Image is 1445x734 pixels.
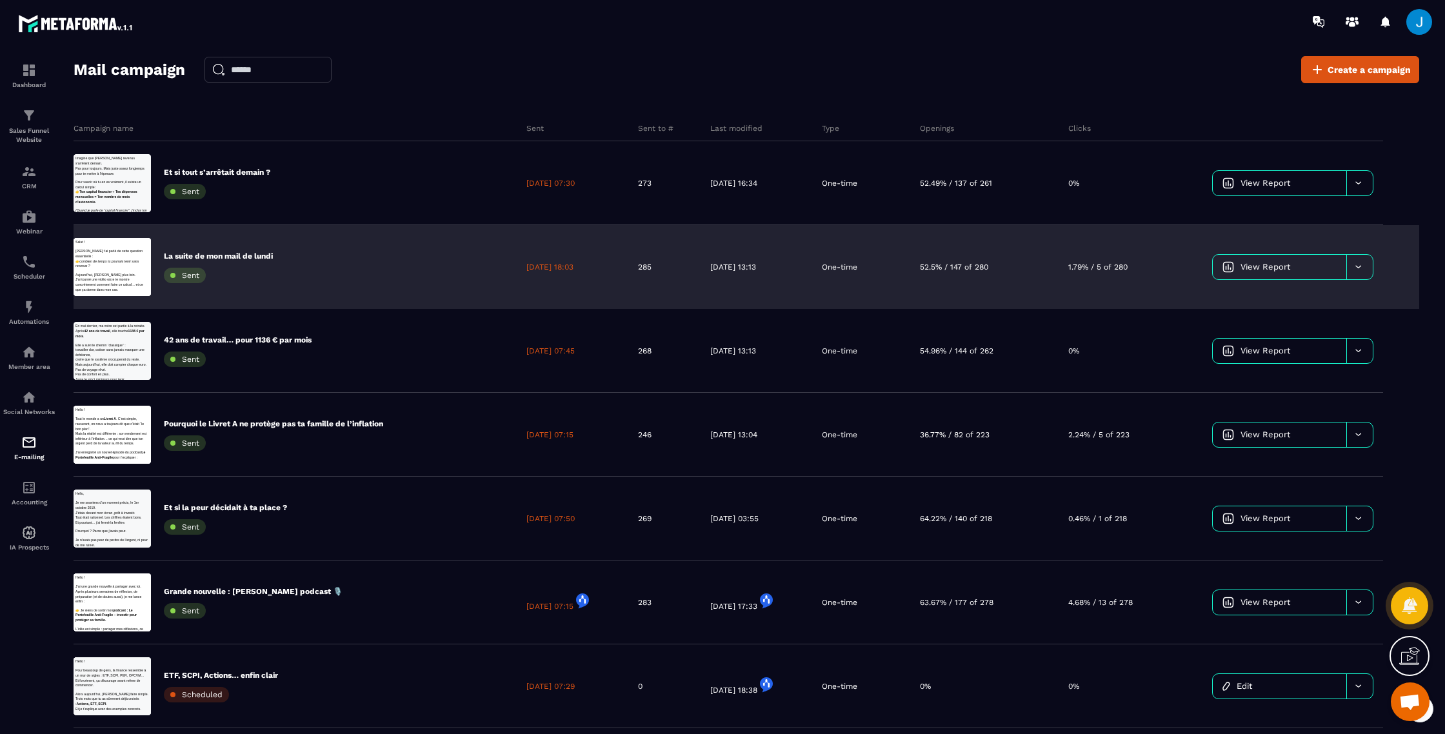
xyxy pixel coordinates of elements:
span: 👉 Je viens de sortir mon [6,117,132,129]
img: formation [21,164,37,179]
p: La suite de mon mail de lundi [164,251,273,261]
p: Mais aujourd’hui, elle doit compter chaque euro. Pas de voyage rêvé. Pas de confort en plus. Just... [6,135,252,201]
span: Pourquoi ? Parce que j’avais peur. [6,133,175,145]
p: Accounting [3,499,55,506]
p: 283 [638,597,652,608]
p: IA Prospects [3,544,55,551]
p: Hello ! [6,6,252,23]
p: [DATE] 07:30 [526,178,575,188]
a: Create a campaign [1301,56,1419,83]
span: Tout était rationnel. Les chiffres étaient bons. [6,87,227,99]
img: social-network [21,390,37,405]
p: One-time [822,346,857,356]
p: [DATE] 03:55 [710,513,759,524]
p: [DATE] 13:04 [710,430,757,440]
span: Quand tu investis, tu ne fais pas qu’accumuler du capital. [6,150,249,179]
strong: Actions, ETF, SCPI [10,150,108,162]
p: [DATE] 18:38 [710,677,775,695]
span: (Quand je parle de “capital financier”, j’inclus ton épargne dispo, tes placements mobilisables r... [6,183,244,261]
p: Hello, [6,6,252,23]
a: formationformationCRM [3,154,55,199]
span: Et forcément, ça décourage avant même de commencer. [6,71,223,100]
a: automationsautomationsAutomations [3,290,55,335]
p: 0% [1068,681,1079,691]
p: [DATE] 07:50 [526,513,575,524]
a: View Report [1213,422,1346,447]
span: L’argent, au fond, ce n’est pas juste des chiffres sur un compte. [6,8,241,37]
span: Tout le monde a un [6,38,101,50]
span: Sent [182,522,199,531]
p: [DATE] 17:33 [710,593,775,611]
span: Après [6,25,35,37]
img: automations [21,525,37,541]
a: accountantaccountantAccounting [3,470,55,515]
a: formationformationDashboard [3,53,55,98]
span: . C’est simple, rassurant, on nous a toujours dit que c’était “le bon plan”. [6,38,235,83]
span: View Report [1241,597,1290,607]
p: Campaign name [74,123,134,134]
span: Create a campaign [1328,63,1411,76]
p: CRM [3,183,55,190]
span: Du temps pour être avec tes enfants. [6,71,188,83]
span: Et je t’explique avec des exemples concrets. [6,166,225,178]
img: formation [21,63,37,78]
h2: Mail campaign [74,57,185,83]
a: Edit [1213,674,1346,699]
span: Sur le moment, ça paraît anodin : 100 € par-ci, 200 € par-là. [6,133,235,162]
p: 0% [1068,178,1079,188]
span: . [32,41,35,54]
span: Edit [1237,681,1252,691]
p: [DATE] 13:13 [710,262,756,272]
a: automationsautomationsWebinar [3,199,55,244]
span: Sent [182,606,199,615]
p: 52.49% / 137 of 261 [920,178,992,188]
a: View Report [1213,590,1346,615]
p: 0.46% / 1 of 218 [1068,513,1127,524]
span: Et pourtant… j’ai fermé la fenêtre. [6,104,173,116]
p: One-time [822,681,857,691]
span: Sent [182,187,199,196]
img: accountant [21,480,37,495]
p: [DATE] 07:29 [526,681,575,691]
img: icon [1222,261,1234,273]
p: 285 [638,262,652,272]
span: 👉 [6,71,20,83]
p: 0% [1068,346,1079,356]
p: 52.5% / 147 of 280 [920,262,988,272]
p: Grande nouvelle : [PERSON_NAME] podcast 🎙️ [164,586,343,597]
span: View Report [1241,430,1290,439]
span: View Report [1241,513,1290,523]
img: scheduler [21,254,37,270]
p: 0 [638,681,643,691]
img: automations [21,344,37,360]
p: Salut ! [6,6,252,23]
p: One-time [822,178,857,188]
p: [DATE] 07:15 [526,593,592,611]
img: icon [1222,513,1234,524]
span: Mais la réalité est différente : son rendement est inférieur à l’inflation… ce qui veut dire que ... [6,87,244,132]
img: automations [21,299,37,315]
span: C’est du temps. [6,41,84,54]
span: Imagine que [PERSON_NAME] revenus s’arrêtent demain. [6,8,204,37]
p: 2.24% / 5 of 223 [1068,430,1130,440]
a: emailemailE-mailing [3,425,55,470]
span: View Report [1241,262,1290,272]
p: Et si la peur décidait à ta place ? [164,502,287,513]
img: email [21,435,37,450]
p: Elle a suivi le chemin “classique” : travailler dur, cotiser sans jamais manquer une échéance, cr... [6,69,252,135]
span: . [108,150,112,162]
span: View Report [1241,178,1290,188]
p: [DATE] 07:45 [526,346,575,356]
p: J’ai une grande nouvelle à partager avec toi. Après plusieurs semaines de réflexion, de préparati... [6,36,252,102]
p: [DATE] 18:03 [526,262,573,272]
span: Pour beaucoup de gens, la finance ressemble à un mur de sigles : ETF, SCPI, PER, OPCVM… [6,38,242,67]
span: Alors aujourd’hui, [PERSON_NAME] faire simple. [6,117,250,129]
p: Et si tout s’arrêtait demain ? [164,167,270,177]
a: social-networksocial-networkSocial Networks [3,380,55,425]
p: Pourquoi le Livret A ne protège pas ta famille de l’inflation [164,419,383,429]
span: pour t’expliquer : [132,166,214,178]
a: View Report [1213,171,1346,195]
p: Dashboard [3,81,55,88]
a: schedulerschedulerScheduler [3,244,55,290]
span: En mai dernier, ma mère est partie à la retraite. [6,8,239,21]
